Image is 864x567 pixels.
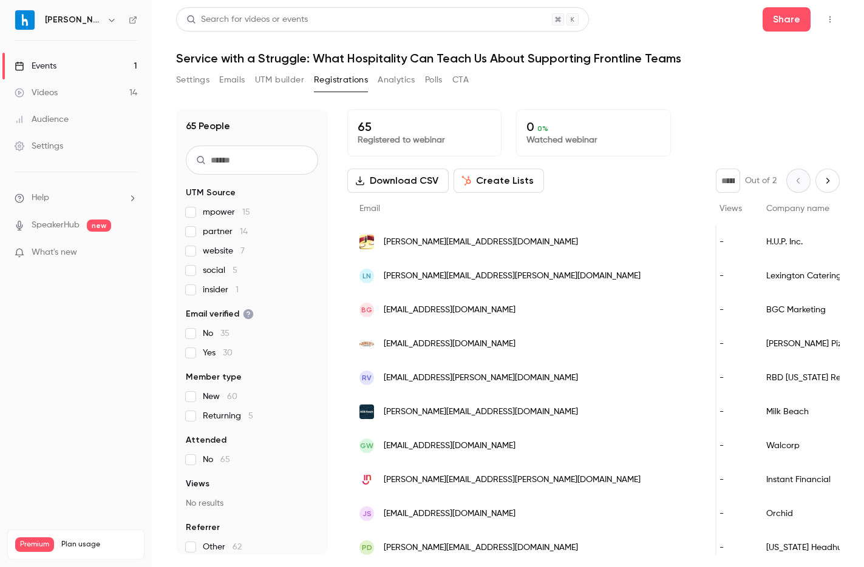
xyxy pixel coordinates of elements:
span: Yes [203,347,233,359]
span: [PERSON_NAME][EMAIL_ADDRESS][DOMAIN_NAME] [384,406,578,418]
span: 1 [236,286,239,294]
p: 65 [358,119,491,134]
button: UTM builder [255,70,304,90]
div: Videos [15,87,58,99]
span: JS [362,508,372,519]
span: [PERSON_NAME][EMAIL_ADDRESS][DOMAIN_NAME] [384,542,578,554]
span: website [203,245,245,257]
span: [PERSON_NAME][EMAIL_ADDRESS][PERSON_NAME][DOMAIN_NAME] [384,270,641,283]
span: [EMAIL_ADDRESS][DOMAIN_NAME] [384,338,515,351]
span: Views [719,204,742,213]
div: - [707,429,754,463]
button: Create Lists [454,169,544,193]
span: [PERSON_NAME][EMAIL_ADDRESS][DOMAIN_NAME] [384,236,578,249]
button: Settings [176,70,209,90]
div: - [707,395,754,429]
span: 30 [223,349,233,357]
button: Registrations [314,70,368,90]
span: Plan usage [61,540,137,549]
span: social [203,264,237,277]
span: 62 [233,543,242,551]
span: Views [186,478,209,490]
span: Returning [203,410,253,422]
img: milkbeach.com [359,404,374,419]
span: mpower [203,206,250,218]
span: new [87,220,111,232]
span: No [203,454,230,466]
p: Out of 2 [745,175,777,187]
img: instant.co [359,472,374,487]
li: help-dropdown-opener [15,192,137,204]
span: Attended [186,434,226,446]
button: Analytics [378,70,415,90]
span: 60 [227,392,237,401]
span: 14 [240,227,248,236]
button: Download CSV [347,169,449,193]
div: Audience [15,113,69,126]
div: - [707,225,754,259]
span: 5 [233,266,237,275]
span: No [203,327,230,340]
div: - [707,531,754,565]
span: New [203,391,237,403]
span: [EMAIL_ADDRESS][PERSON_NAME][DOMAIN_NAME] [384,372,578,384]
img: grimaldispizzeria.com [359,337,374,351]
iframe: Noticeable Trigger [123,247,137,258]
button: Next page [815,169,840,193]
span: 65 [220,455,230,464]
div: - [707,293,754,327]
span: 15 [242,208,250,216]
div: Search for videos or events [186,13,308,26]
span: PD [362,542,372,553]
p: Watched webinar [526,134,660,146]
span: What's new [32,246,77,259]
span: Email [359,204,380,213]
div: - [707,259,754,293]
span: Help [32,192,49,204]
h1: 65 People [186,119,230,133]
button: CTA [452,70,469,90]
span: [PERSON_NAME][EMAIL_ADDRESS][PERSON_NAME][DOMAIN_NAME] [384,474,641,486]
span: [EMAIL_ADDRESS][DOMAIN_NAME] [384,508,515,520]
span: [EMAIL_ADDRESS][DOMAIN_NAME] [384,440,515,452]
span: Other [203,541,242,553]
span: 0 % [537,124,548,133]
span: GW [360,440,373,451]
div: - [707,361,754,395]
p: Registered to webinar [358,134,491,146]
span: 7 [240,247,245,255]
button: Share [763,7,811,32]
div: - [707,463,754,497]
button: Polls [425,70,443,90]
div: - [707,327,754,361]
span: LN [362,270,371,281]
span: RV [362,372,372,383]
img: realrestaurants.com [359,235,374,249]
a: SpeakerHub [32,219,80,232]
div: Events [15,60,56,72]
h1: Service with a Struggle: What Hospitality Can Teach Us About Supporting Frontline Teams [176,51,840,65]
img: Harri [15,10,35,30]
span: Company name [766,204,829,213]
span: insider [203,284,239,296]
button: Emails [219,70,245,90]
p: 0 [526,119,660,134]
span: Email verified [186,308,254,320]
span: Member type [186,371,242,383]
span: Referrer [186,522,220,534]
div: Settings [15,140,63,152]
div: - [707,497,754,531]
section: facet-groups [186,187,318,553]
span: Premium [15,537,54,552]
span: partner [203,226,248,238]
span: 35 [220,329,230,338]
span: BG [361,304,372,315]
span: [EMAIL_ADDRESS][DOMAIN_NAME] [384,304,515,317]
h6: [PERSON_NAME] [45,14,102,26]
span: UTM Source [186,187,236,199]
span: 5 [248,412,253,420]
p: No results [186,497,318,509]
